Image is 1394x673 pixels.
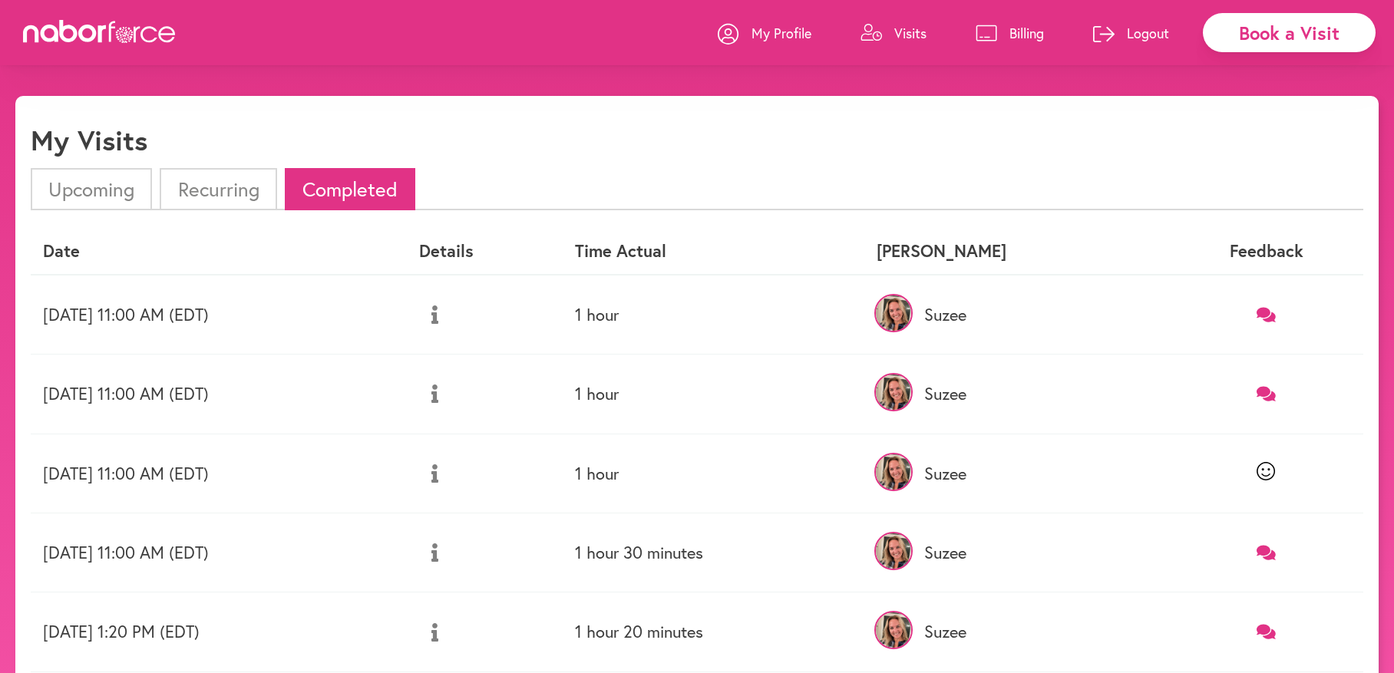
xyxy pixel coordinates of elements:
[563,275,864,355] td: 1 hour
[874,294,913,332] img: FVhIGWlSQVSRp8tieePF
[285,168,415,210] li: Completed
[877,543,1157,562] p: Suzee
[31,513,407,592] td: [DATE] 11:00 AM (EDT)
[1127,24,1169,42] p: Logout
[864,229,1169,274] th: [PERSON_NAME]
[874,373,913,411] img: FVhIGWlSQVSRp8tieePF
[563,434,864,513] td: 1 hour
[563,355,864,434] td: 1 hour
[861,10,927,56] a: Visits
[31,434,407,513] td: [DATE] 11:00 AM (EDT)
[563,592,864,671] td: 1 hour 20 minutes
[31,592,407,671] td: [DATE] 1:20 PM (EDT)
[877,305,1157,325] p: Suzee
[563,513,864,592] td: 1 hour 30 minutes
[874,611,913,649] img: FVhIGWlSQVSRp8tieePF
[874,453,913,491] img: FVhIGWlSQVSRp8tieePF
[877,464,1157,483] p: Suzee
[877,622,1157,642] p: Suzee
[752,24,811,42] p: My Profile
[1203,13,1376,52] div: Book a Visit
[31,124,147,157] h1: My Visits
[563,229,864,274] th: Time Actual
[31,355,407,434] td: [DATE] 11:00 AM (EDT)
[407,229,563,274] th: Details
[976,10,1044,56] a: Billing
[874,532,913,570] img: FVhIGWlSQVSRp8tieePF
[160,168,276,210] li: Recurring
[877,384,1157,404] p: Suzee
[894,24,927,42] p: Visits
[1093,10,1169,56] a: Logout
[1009,24,1044,42] p: Billing
[1169,229,1363,274] th: Feedback
[31,168,152,210] li: Upcoming
[31,275,407,355] td: [DATE] 11:00 AM (EDT)
[718,10,811,56] a: My Profile
[31,229,407,274] th: Date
